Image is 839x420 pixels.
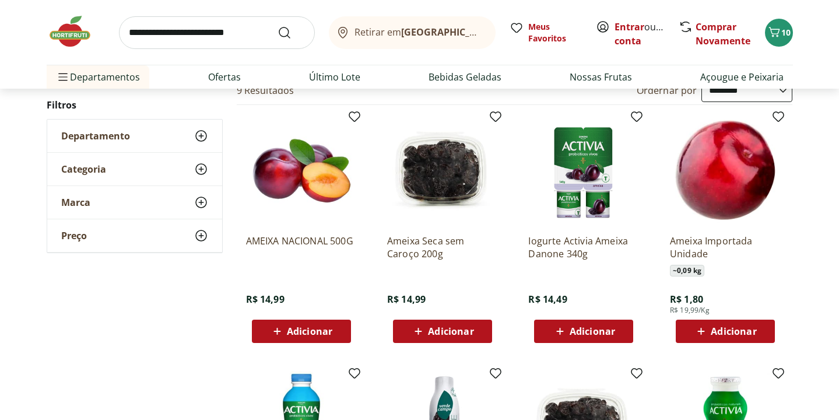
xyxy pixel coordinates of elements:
[246,235,357,260] a: AMEIXA NACIONAL 500G
[615,20,679,47] a: Criar conta
[670,293,703,306] span: R$ 1,80
[287,327,332,336] span: Adicionar
[387,293,426,306] span: R$ 14,99
[670,235,781,260] a: Ameixa Importada Unidade
[765,19,793,47] button: Carrinho
[670,306,710,315] span: R$ 19,99/Kg
[47,120,222,152] button: Departamento
[47,14,105,49] img: Hortifruti
[570,70,632,84] a: Nossas Frutas
[428,327,473,336] span: Adicionar
[615,20,644,33] a: Entrar
[56,63,140,91] span: Departamentos
[615,20,666,48] span: ou
[510,21,582,44] a: Meus Favoritos
[278,26,306,40] button: Submit Search
[700,70,784,84] a: Açougue e Peixaria
[781,27,791,38] span: 10
[387,235,498,260] a: Ameixa Seca sem Caroço 200g
[61,230,87,242] span: Preço
[711,327,756,336] span: Adicionar
[47,219,222,252] button: Preço
[246,114,357,225] img: AMEIXA NACIONAL 500G
[47,93,223,117] h2: Filtros
[387,114,498,225] img: Ameixa Seca sem Caroço 200g
[61,130,130,142] span: Departamento
[354,27,483,37] span: Retirar em
[329,16,496,49] button: Retirar em[GEOGRAPHIC_DATA]/[GEOGRAPHIC_DATA]
[47,153,222,185] button: Categoria
[56,63,70,91] button: Menu
[670,114,781,225] img: Ameixa Importada Unidade
[401,26,598,38] b: [GEOGRAPHIC_DATA]/[GEOGRAPHIC_DATA]
[670,265,704,276] span: ~ 0,09 kg
[528,114,639,225] img: Iogurte Activia Ameixa Danone 340g
[119,16,315,49] input: search
[528,21,582,44] span: Meus Favoritos
[246,293,285,306] span: R$ 14,99
[534,320,633,343] button: Adicionar
[528,235,639,260] a: Iogurte Activia Ameixa Danone 340g
[393,320,492,343] button: Adicionar
[309,70,360,84] a: Último Lote
[61,197,90,208] span: Marca
[637,84,697,97] label: Ordernar por
[252,320,351,343] button: Adicionar
[696,20,750,47] a: Comprar Novamente
[47,186,222,219] button: Marca
[208,70,241,84] a: Ofertas
[676,320,775,343] button: Adicionar
[570,327,615,336] span: Adicionar
[429,70,501,84] a: Bebidas Geladas
[528,293,567,306] span: R$ 14,49
[237,84,294,97] h2: 9 Resultados
[61,163,106,175] span: Categoria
